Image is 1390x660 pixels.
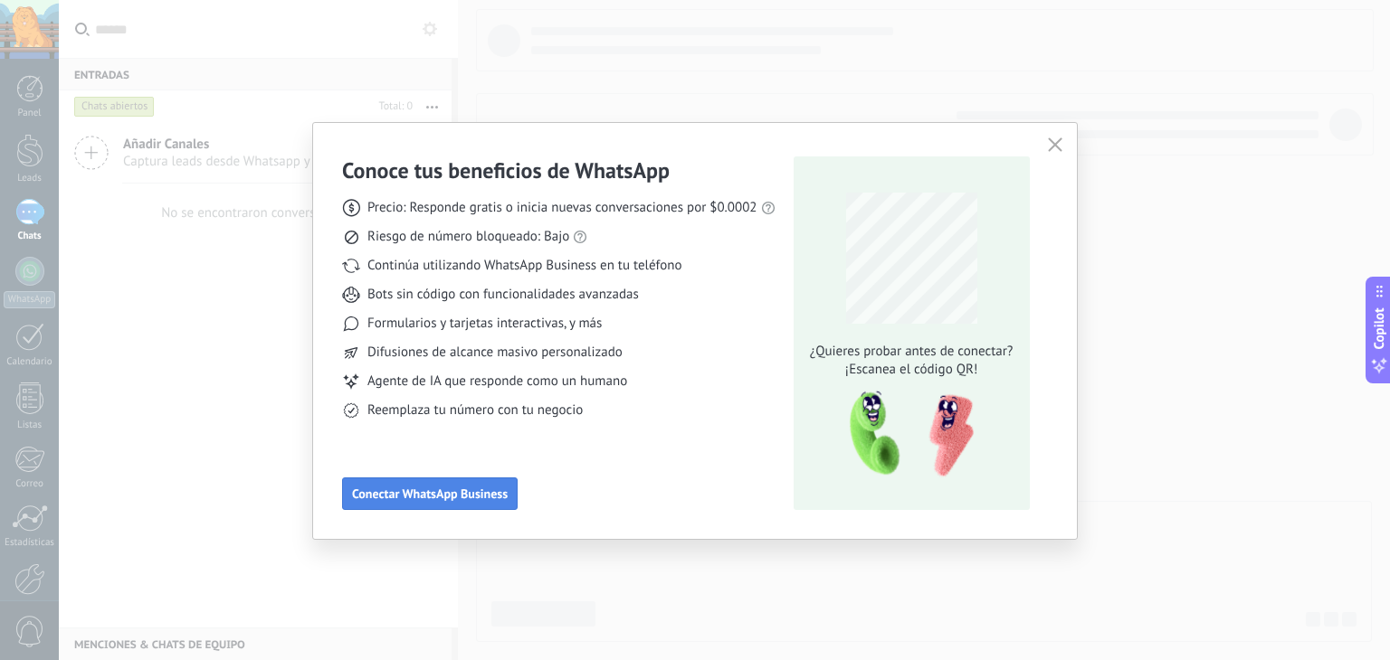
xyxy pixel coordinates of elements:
[342,156,670,184] h3: Conoce tus beneficios de WhatsApp
[367,228,569,246] span: Riesgo de número bloqueado: Bajo
[804,343,1018,361] span: ¿Quieres probar antes de conectar?
[367,315,602,333] span: Formularios y tarjetas interactivas, y más
[367,257,681,275] span: Continúa utilizando WhatsApp Business en tu teléfono
[352,487,508,500] span: Conectar WhatsApp Business
[342,477,518,510] button: Conectar WhatsApp Business
[1370,308,1388,350] span: Copilot
[804,361,1018,379] span: ¡Escanea el código QR!
[367,286,639,304] span: Bots sin código con funcionalidades avanzadas
[834,386,977,483] img: qr-pic-1x.png
[367,199,757,217] span: Precio: Responde gratis o inicia nuevas conversaciones por $0.0002
[367,344,623,362] span: Difusiones de alcance masivo personalizado
[367,401,583,420] span: Reemplaza tu número con tu negocio
[367,372,627,391] span: Agente de IA que responde como un humano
